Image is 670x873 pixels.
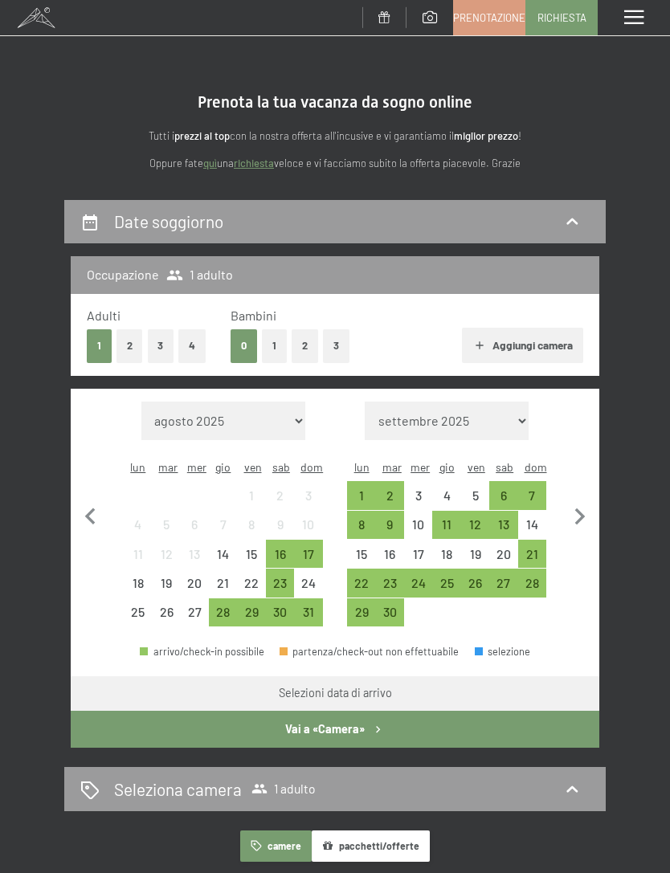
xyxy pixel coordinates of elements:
[518,511,546,539] div: arrivo/check-in non effettuabile
[463,518,488,543] div: 12
[294,569,322,597] div: arrivo/check-in non effettuabile
[181,540,209,568] div: arrivo/check-in non effettuabile
[434,518,459,543] div: 11
[266,540,294,568] div: arrivo/check-in possibile
[454,1,525,35] a: Prenotazione
[240,830,311,862] button: camere
[378,518,402,543] div: 9
[376,598,404,626] div: arrivo/check-in possibile
[268,548,292,573] div: 16
[518,569,546,597] div: Sun Sep 28 2025
[312,830,430,862] button: pacchetti/offerte
[181,511,209,539] div: arrivo/check-in non effettuabile
[238,481,266,509] div: Fri Aug 01 2025
[349,577,374,602] div: 22
[382,460,402,474] abbr: martedì
[181,511,209,539] div: Wed Aug 06 2025
[181,569,209,597] div: Wed Aug 20 2025
[210,548,235,573] div: 14
[296,548,321,573] div: 17
[74,402,108,627] button: Mese precedente
[266,481,294,509] div: arrivo/check-in non effettuabile
[404,511,432,539] div: arrivo/check-in non effettuabile
[439,460,455,474] abbr: giovedì
[376,540,404,568] div: arrivo/check-in non effettuabile
[124,569,152,597] div: Mon Aug 18 2025
[238,540,266,568] div: arrivo/check-in non effettuabile
[537,10,586,25] span: Richiesta
[64,155,606,172] p: Oppure fate una veloce e vi facciamo subito la offerta piacevole. Grazie
[294,598,322,626] div: Sun Aug 31 2025
[152,598,180,626] div: Tue Aug 26 2025
[518,569,546,597] div: arrivo/check-in possibile
[432,481,460,509] div: arrivo/check-in non effettuabile
[347,511,375,539] div: Mon Sep 08 2025
[411,460,430,474] abbr: mercoledì
[231,329,257,362] button: 0
[124,569,152,597] div: arrivo/check-in non effettuabile
[268,489,292,514] div: 2
[453,10,525,25] span: Prenotazione
[294,598,322,626] div: arrivo/check-in possibile
[376,481,404,509] div: arrivo/check-in possibile
[378,577,402,602] div: 23
[125,548,150,573] div: 11
[404,540,432,568] div: Wed Sep 17 2025
[238,569,266,597] div: Fri Aug 22 2025
[182,518,207,543] div: 6
[266,569,294,597] div: Sat Aug 23 2025
[203,157,217,169] a: quì
[376,481,404,509] div: Tue Sep 02 2025
[294,481,322,509] div: Sun Aug 03 2025
[491,489,516,514] div: 6
[432,569,460,597] div: Thu Sep 25 2025
[294,511,322,539] div: arrivo/check-in non effettuabile
[266,598,294,626] div: arrivo/check-in possibile
[432,540,460,568] div: Thu Sep 18 2025
[475,647,531,657] div: selezione
[182,606,207,630] div: 27
[181,598,209,626] div: Wed Aug 27 2025
[489,511,517,539] div: arrivo/check-in possibile
[209,540,237,568] div: Thu Aug 14 2025
[518,540,546,568] div: Sun Sep 21 2025
[468,460,485,474] abbr: venerdì
[461,511,489,539] div: Fri Sep 12 2025
[376,569,404,597] div: arrivo/check-in possibile
[461,481,489,509] div: Fri Sep 05 2025
[518,511,546,539] div: Sun Sep 14 2025
[463,548,488,573] div: 19
[518,481,546,509] div: arrivo/check-in possibile
[520,518,545,543] div: 14
[491,577,516,602] div: 27
[489,481,517,509] div: Sat Sep 06 2025
[376,569,404,597] div: Tue Sep 23 2025
[124,598,152,626] div: Mon Aug 25 2025
[463,577,488,602] div: 26
[461,540,489,568] div: arrivo/check-in non effettuabile
[404,511,432,539] div: Wed Sep 10 2025
[152,598,180,626] div: arrivo/check-in non effettuabile
[238,511,266,539] div: Fri Aug 08 2025
[152,511,180,539] div: arrivo/check-in non effettuabile
[434,548,459,573] div: 18
[71,711,599,748] button: Vai a «Camera»
[434,489,459,514] div: 4
[209,511,237,539] div: arrivo/check-in non effettuabile
[140,647,264,657] div: arrivo/check-in possibile
[347,540,375,568] div: Mon Sep 15 2025
[152,569,180,597] div: Tue Aug 19 2025
[238,540,266,568] div: Fri Aug 15 2025
[238,569,266,597] div: arrivo/check-in non effettuabile
[491,518,516,543] div: 13
[238,598,266,626] div: arrivo/check-in possibile
[210,577,235,602] div: 21
[354,460,370,474] abbr: lunedì
[210,518,235,543] div: 7
[347,511,375,539] div: arrivo/check-in possibile
[266,481,294,509] div: Sat Aug 02 2025
[461,511,489,539] div: arrivo/check-in possibile
[378,489,402,514] div: 2
[124,598,152,626] div: arrivo/check-in non effettuabile
[166,266,233,284] span: 1 adulto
